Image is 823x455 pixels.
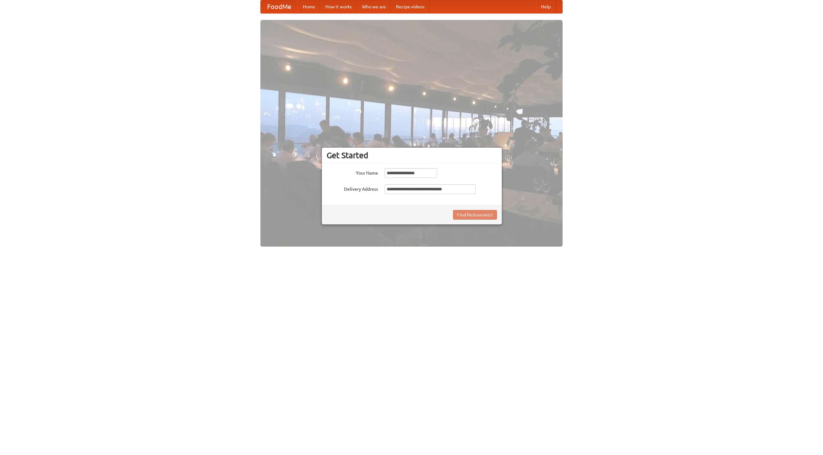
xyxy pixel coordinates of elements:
a: Recipe videos [391,0,430,13]
h3: Get Started [327,150,497,160]
a: How it works [320,0,357,13]
a: Who we are [357,0,391,13]
a: FoodMe [261,0,298,13]
label: Your Name [327,168,378,176]
label: Delivery Address [327,184,378,192]
a: Home [298,0,320,13]
a: Help [536,0,556,13]
button: Find Restaurants! [453,210,497,220]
